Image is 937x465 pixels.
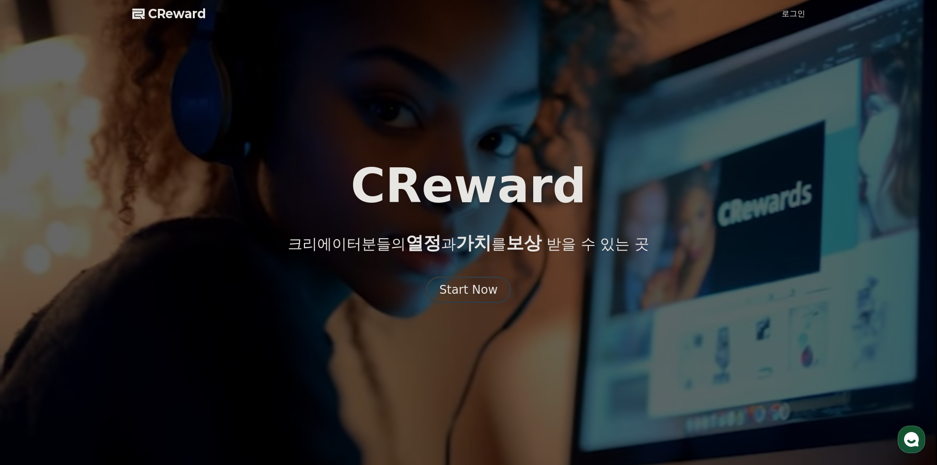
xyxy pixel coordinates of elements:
[782,8,805,20] a: 로그인
[65,312,127,337] a: 대화
[148,6,206,22] span: CReward
[439,282,498,298] div: Start Now
[426,277,511,303] button: Start Now
[31,327,37,335] span: 홈
[288,233,649,253] p: 크리에이터분들의 과 를 받을 수 있는 곳
[426,286,511,296] a: Start Now
[127,312,189,337] a: 설정
[456,233,491,253] span: 가치
[506,233,542,253] span: 보상
[132,6,206,22] a: CReward
[152,327,164,335] span: 설정
[3,312,65,337] a: 홈
[90,327,102,335] span: 대화
[406,233,441,253] span: 열정
[351,162,586,210] h1: CReward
